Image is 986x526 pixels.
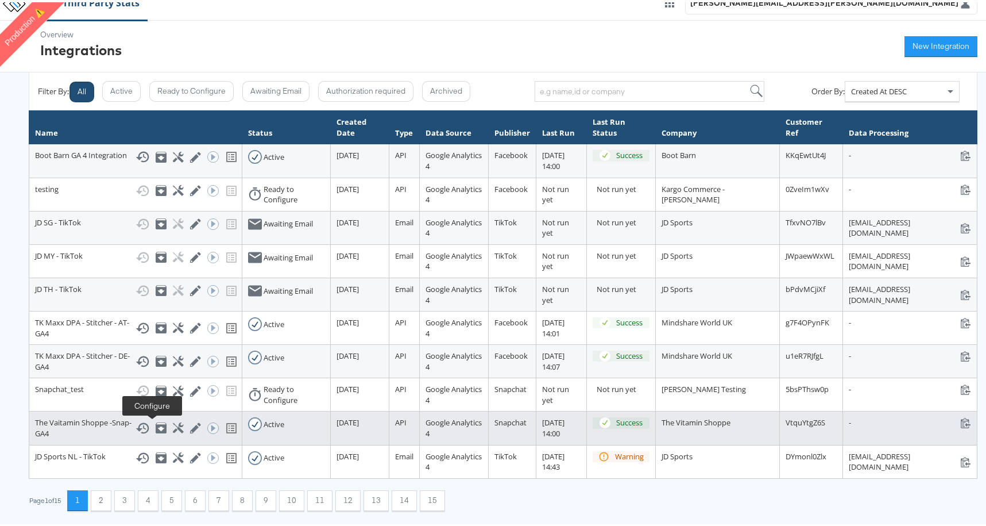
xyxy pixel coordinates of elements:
[35,215,236,229] div: JD SG - TikTok
[173,420,181,431] button: Configure
[225,419,238,433] svg: View missing tracking codes
[662,348,732,359] span: Mindshare World UK
[395,148,407,158] span: API
[264,283,313,294] div: Awaiting Email
[494,148,528,158] span: Facebook
[597,182,649,193] div: Not run yet
[395,449,413,459] span: Email
[330,109,389,142] th: Created Date
[851,84,907,94] span: Created At DESC
[542,415,564,436] span: [DATE] 14:00
[337,282,359,292] span: [DATE]
[494,415,527,425] span: Snapchat
[185,488,206,509] button: 6
[786,449,826,459] span: DYmonl0Zlx
[494,348,528,359] span: Facebook
[616,315,643,326] div: Success
[307,488,332,509] button: 11
[69,79,94,100] button: All
[615,449,644,460] div: Warning
[786,348,823,359] span: u1eR7RJfgL
[780,109,842,142] th: Customer Ref
[29,494,61,502] div: Page 1 of 15
[494,182,528,192] span: Facebook
[536,109,586,142] th: Last Run
[264,450,284,461] div: Active
[542,449,564,470] span: [DATE] 14:43
[786,415,825,425] span: VtquYtgZ6S
[395,382,407,392] span: API
[264,182,324,203] div: Ready to Configure
[337,348,359,359] span: [DATE]
[337,315,359,325] span: [DATE]
[786,315,829,325] span: g7F4OPynFK
[542,248,569,270] span: Not run yet
[337,415,359,425] span: [DATE]
[35,415,236,436] div: The Vaitamin Shoppe -Snap-GA4
[264,417,284,428] div: Active
[395,215,413,225] span: Email
[225,319,238,333] svg: View missing tracking codes
[426,148,482,169] span: Google Analytics 4
[786,382,829,392] span: 5bsPThsw0p
[225,449,238,463] svg: View missing tracking codes
[786,248,834,259] span: JWpaewWxWL
[662,382,746,392] span: [PERSON_NAME] Testing
[426,248,482,270] span: Google Analytics 4
[849,148,971,159] div: -
[395,415,407,425] span: API
[597,382,649,393] div: Not run yet
[616,348,643,359] div: Success
[786,282,825,292] span: bPdvMCjiXf
[426,315,482,336] span: Google Analytics 4
[494,248,517,259] span: TikTok
[91,488,111,509] button: 2
[849,382,971,393] div: -
[426,282,482,303] span: Google Analytics 4
[849,348,971,359] div: -
[662,282,693,292] span: JD Sports
[542,382,569,403] span: Not run yet
[264,350,284,361] div: Active
[225,352,238,366] svg: View missing tracking codes
[616,148,643,159] div: Success
[494,282,517,292] span: TikTok
[494,382,527,392] span: Snapchat
[419,109,488,142] th: Data Source
[426,348,482,370] span: Google Analytics 4
[786,182,829,192] span: 0ZveIm1wXv
[318,79,413,99] button: Authorization required
[38,84,69,95] div: Filter By:
[494,215,517,225] span: TikTok
[426,449,482,470] span: Google Analytics 4
[786,215,826,225] span: TfxvNO7lBv
[264,149,284,160] div: Active
[662,449,693,459] span: JD Sports
[40,27,122,38] div: Overview
[35,315,236,336] div: TK Maxx DPA - Stitcher - AT-GA4
[488,109,536,142] th: Publisher
[849,282,971,303] div: [EMAIL_ADDRESS][DOMAIN_NAME]
[114,488,135,509] button: 3
[662,148,696,158] span: Boot Barn
[395,182,407,192] span: API
[662,415,730,425] span: The Vitamin Shoppe
[264,216,313,227] div: Awaiting Email
[337,449,359,459] span: [DATE]
[662,248,693,259] span: JD Sports
[242,109,330,142] th: Status
[542,348,564,370] span: [DATE] 14:07
[849,315,971,326] div: -
[364,488,389,509] button: 13
[542,315,564,336] span: [DATE] 14:01
[616,415,643,426] div: Success
[842,109,977,142] th: Data Processing
[849,182,971,193] div: -
[849,415,971,426] div: -
[426,182,482,203] span: Google Analytics 4
[904,34,977,55] button: New Integration
[337,248,359,259] span: [DATE]
[542,148,564,169] span: [DATE] 14:00
[395,348,407,359] span: API
[662,315,732,325] span: Mindshare World UK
